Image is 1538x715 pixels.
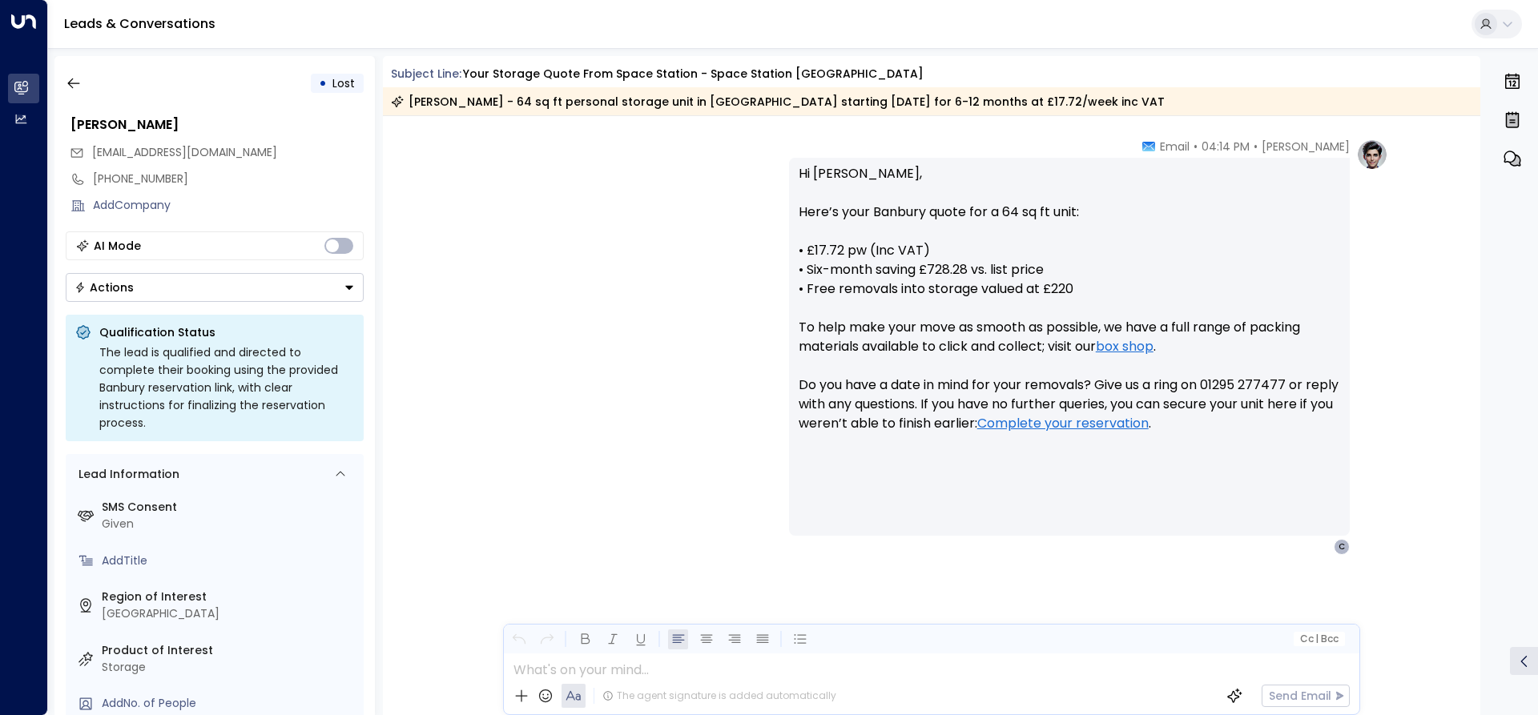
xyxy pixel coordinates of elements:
a: Complete your reservation [977,414,1149,433]
label: Region of Interest [102,588,357,605]
span: 04:14 PM [1202,139,1250,155]
div: [PHONE_NUMBER] [93,171,364,187]
div: Given [102,516,357,532]
div: • [319,69,327,98]
div: AddNo. of People [102,695,357,712]
button: Actions [66,273,364,302]
div: [PERSON_NAME] [70,115,364,135]
a: Leads & Conversations [64,14,215,33]
a: box shop [1096,337,1153,356]
span: • [1194,139,1198,155]
div: Button group with a nested menu [66,273,364,302]
div: Storage [102,659,357,676]
span: [PERSON_NAME] [1262,139,1350,155]
div: [GEOGRAPHIC_DATA] [102,605,357,622]
p: Hi [PERSON_NAME], Here’s your Banbury quote for a 64 sq ft unit: • £17.72 pw (Inc VAT) • Six-mont... [799,164,1340,452]
button: Cc|Bcc [1293,632,1344,647]
div: AddTitle [102,552,357,569]
span: Cc Bcc [1299,633,1338,645]
div: AddCompany [93,197,364,214]
span: Email [1160,139,1190,155]
div: The lead is qualified and directed to complete their booking using the provided Banbury reservati... [99,343,354,432]
span: clowanrer@hotmail.co.uk [92,144,277,161]
button: Undo [509,629,529,649]
div: Actions [74,280,134,295]
div: C [1334,539,1350,555]
span: • [1254,139,1258,155]
button: Redo [537,629,557,649]
label: SMS Consent [102,499,357,516]
div: Lead Information [73,466,179,483]
span: Subject Line: [391,66,461,82]
span: Lost [332,75,355,91]
span: | [1315,633,1319,645]
div: Your storage quote from Space Station - Space Station [GEOGRAPHIC_DATA] [463,66,924,82]
label: Product of Interest [102,642,357,659]
p: Qualification Status [99,324,354,340]
div: The agent signature is added automatically [602,689,836,703]
div: [PERSON_NAME] - 64 sq ft personal storage unit in [GEOGRAPHIC_DATA] starting [DATE] for 6-12 mont... [391,94,1165,110]
img: profile-logo.png [1356,139,1388,171]
span: [EMAIL_ADDRESS][DOMAIN_NAME] [92,144,277,160]
div: AI Mode [94,238,141,254]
